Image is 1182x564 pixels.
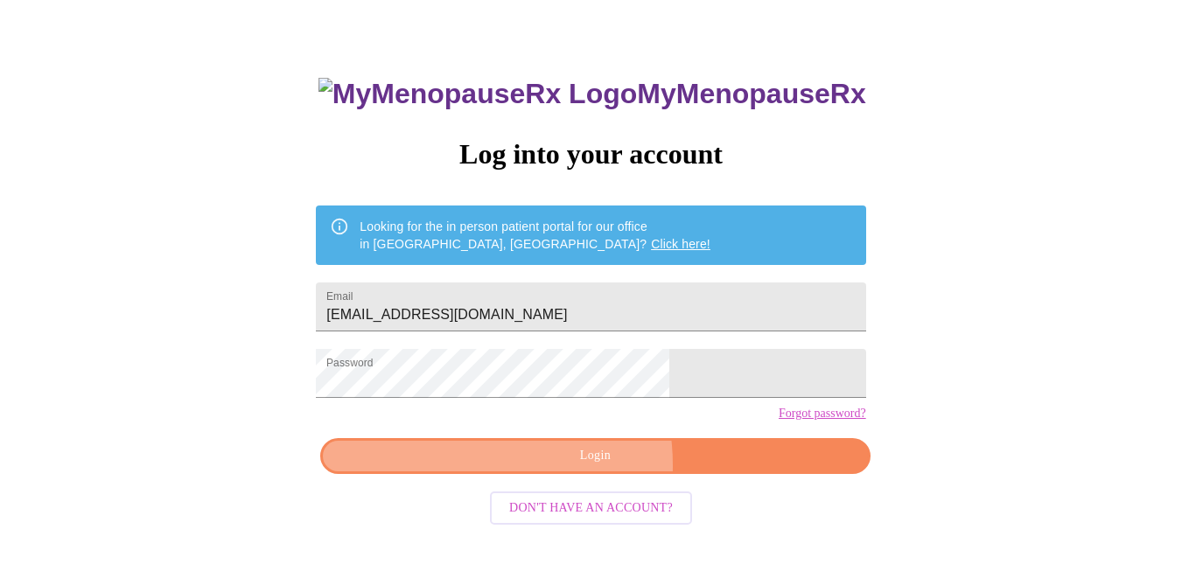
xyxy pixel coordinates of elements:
[486,498,696,513] a: Don't have an account?
[340,445,850,467] span: Login
[490,491,692,526] button: Don't have an account?
[320,438,870,474] button: Login
[509,498,673,519] span: Don't have an account?
[316,138,865,171] h3: Log into your account
[360,211,710,260] div: Looking for the in person patient portal for our office in [GEOGRAPHIC_DATA], [GEOGRAPHIC_DATA]?
[651,237,710,251] a: Click here!
[318,78,866,110] h3: MyMenopauseRx
[318,78,637,110] img: MyMenopauseRx Logo
[779,407,866,421] a: Forgot password?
